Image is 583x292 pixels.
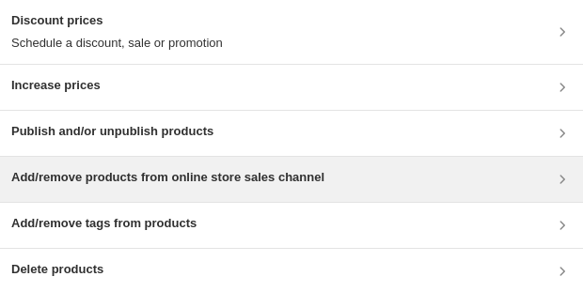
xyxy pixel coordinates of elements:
[11,168,324,187] h3: Add/remove products from online store sales channel
[11,76,101,95] h3: Increase prices
[11,34,223,53] p: Schedule a discount, sale or promotion
[11,214,197,233] h3: Add/remove tags from products
[11,11,223,30] h3: Discount prices
[11,122,213,141] h3: Publish and/or unpublish products
[11,260,103,279] h3: Delete products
